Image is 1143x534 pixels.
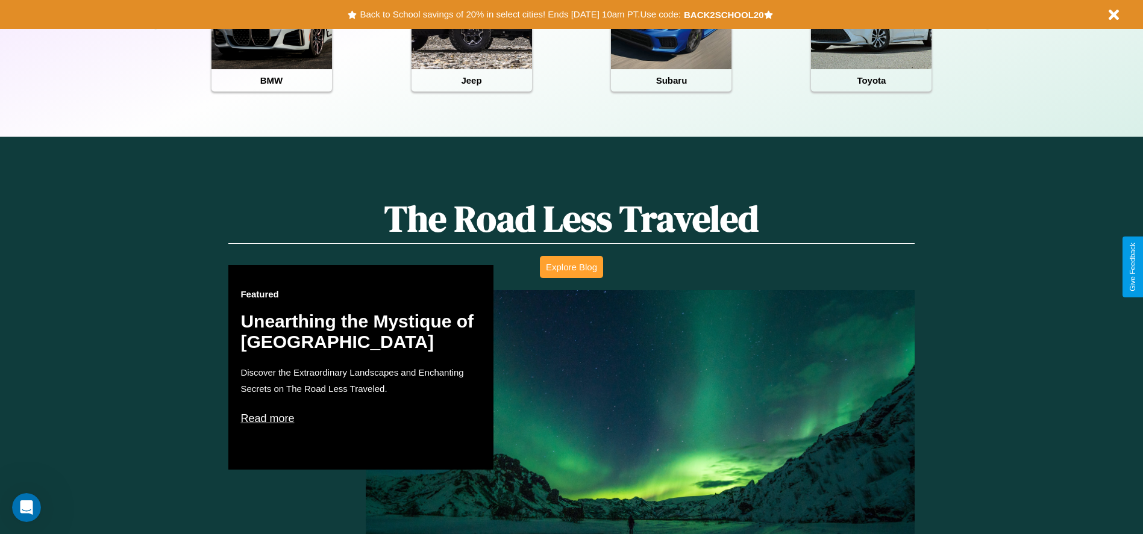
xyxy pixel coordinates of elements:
h4: BMW [211,69,332,92]
b: BACK2SCHOOL20 [684,10,764,20]
p: Read more [240,409,481,428]
div: Give Feedback [1129,243,1137,291]
p: Discover the Extraordinary Landscapes and Enchanting Secrets on The Road Less Traveled. [240,364,481,397]
button: Back to School savings of 20% in select cities! Ends [DATE] 10am PT.Use code: [357,6,683,23]
h2: Unearthing the Mystique of [GEOGRAPHIC_DATA] [240,311,481,352]
h4: Toyota [811,69,932,92]
button: Explore Blog [540,256,603,278]
iframe: Intercom live chat [12,493,41,522]
h1: The Road Less Traveled [228,194,914,244]
h4: Jeep [412,69,532,92]
h4: Subaru [611,69,731,92]
h3: Featured [240,289,481,299]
